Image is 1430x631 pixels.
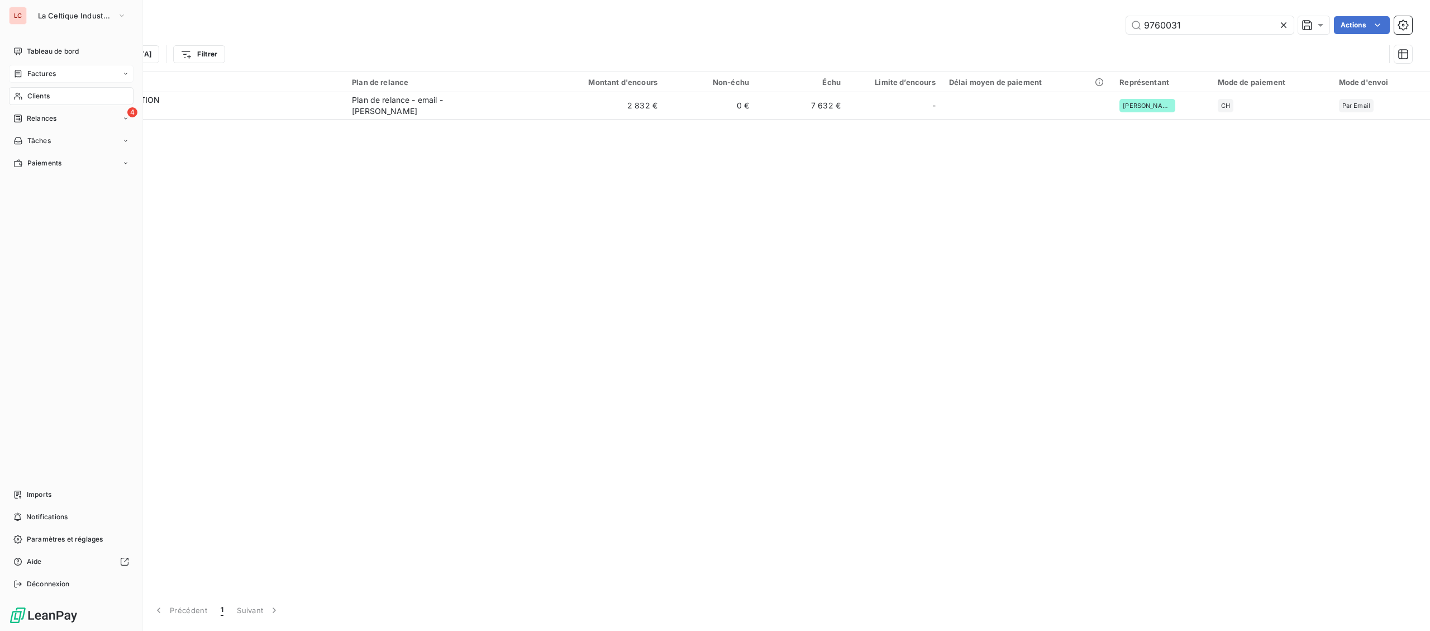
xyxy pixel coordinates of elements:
div: Non-échu [671,78,749,87]
div: Représentant [1119,78,1204,87]
button: Filtrer [173,45,225,63]
td: 2 832 € [541,92,664,119]
span: Factures [27,69,56,79]
span: Clients [27,91,50,101]
span: La Celtique Industrielle [38,11,113,20]
span: 9760031C [77,106,339,117]
td: 7 632 € [756,92,847,119]
span: [PERSON_NAME] LE LARGE [1123,102,1172,109]
button: Précédent [146,599,214,622]
span: Tâches [27,136,51,146]
button: 1 [214,599,230,622]
span: - [932,100,936,111]
span: Déconnexion [27,579,70,589]
img: Logo LeanPay [9,606,78,624]
div: Montant d'encours [548,78,657,87]
div: Limite d’encours [854,78,936,87]
span: Tableau de bord [27,46,79,56]
span: Notifications [26,512,68,522]
span: Par Email [1342,102,1370,109]
input: Rechercher [1126,16,1294,34]
div: Délai moyen de paiement [949,78,1107,87]
div: LC [9,7,27,25]
div: Échu [762,78,841,87]
span: Aide [27,557,42,567]
a: Aide [9,553,134,571]
button: Actions [1334,16,1390,34]
span: Imports [27,490,51,500]
span: Paiements [27,158,61,168]
iframe: Intercom live chat [1392,593,1419,620]
div: Plan de relance - email - [PERSON_NAME] [352,94,492,117]
div: Plan de relance [352,78,535,87]
span: Paramètres et réglages [27,534,103,544]
span: 1 [221,605,223,616]
div: Mode de paiement [1218,78,1326,87]
span: CH [1221,102,1230,109]
button: Suivant [230,599,287,622]
div: Mode d'envoi [1339,78,1423,87]
span: 4 [127,107,137,117]
span: Relances [27,113,56,124]
td: 0 € [664,92,756,119]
